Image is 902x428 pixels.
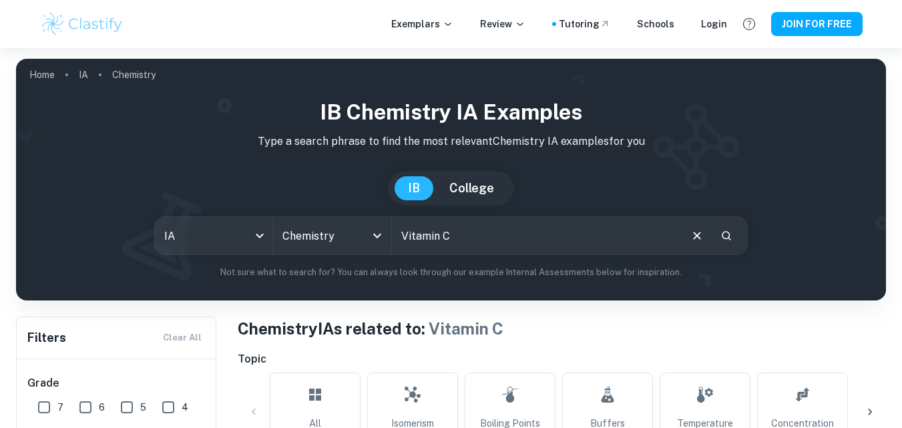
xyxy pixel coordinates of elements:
h6: Grade [27,375,206,391]
button: Open [368,226,387,245]
h6: Topic [238,351,886,367]
span: 5 [140,400,146,415]
a: Home [29,65,55,84]
button: Search [715,224,738,247]
a: IA [79,65,88,84]
span: Vitamin C [429,319,503,338]
h1: IB Chemistry IA examples [27,96,875,128]
p: Type a search phrase to find the most relevant Chemistry IA examples for you [27,134,875,150]
h6: Filters [27,329,66,347]
button: IB [395,176,433,200]
a: Schools [637,17,674,31]
p: Review [480,17,525,31]
button: Clear [684,223,710,248]
span: 4 [182,400,188,415]
button: Help and Feedback [738,13,760,35]
div: IA [155,217,273,254]
p: Chemistry [112,67,156,82]
span: 7 [57,400,63,415]
p: Exemplars [391,17,453,31]
button: College [436,176,507,200]
img: profile cover [16,59,886,300]
h1: Chemistry IAs related to: [238,316,886,341]
button: JOIN FOR FREE [771,12,863,36]
a: Login [701,17,727,31]
a: Tutoring [559,17,610,31]
img: Clastify logo [40,11,125,37]
span: 6 [99,400,105,415]
input: E.g. enthalpy of combustion, Winkler method, phosphate and temperature... [392,217,680,254]
p: Not sure what to search for? You can always look through our example Internal Assessments below f... [27,266,875,279]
